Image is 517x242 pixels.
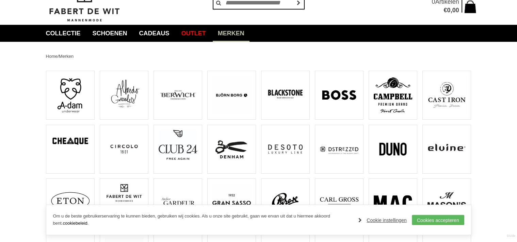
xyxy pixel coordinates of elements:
[159,130,197,160] img: Club 24
[134,25,175,42] a: Cadeaus
[369,178,417,227] a: MAC
[452,7,459,14] span: 00
[315,178,363,227] a: GROSS
[100,178,148,227] a: FABERT DE WIT
[422,71,471,120] a: CAST IRON
[46,125,95,174] a: Cheaque
[159,76,197,114] img: Berwich
[100,71,148,120] a: Alfredo Gonzales
[207,71,256,120] a: BJÖRN BORG
[369,71,417,120] a: Campbell
[59,54,74,59] a: Merken
[105,130,143,168] img: Circolo
[207,125,256,174] a: DENHAM
[358,215,407,225] a: Cookie instellingen
[154,125,202,174] a: Club 24
[159,184,197,222] img: GARDEUR
[266,130,305,168] img: Desoto
[320,130,358,168] img: Dstrezzed
[443,7,447,14] span: €
[207,178,256,227] a: GRAN SASSO
[46,71,95,120] a: A-DAM
[450,7,452,14] span: ,
[51,184,90,222] img: ETON
[320,76,358,114] img: BOSS
[105,76,143,110] img: Alfredo Gonzales
[53,213,352,227] p: Om u de beste gebruikerservaring te kunnen bieden, gebruiken wij cookies. Als u onze site gebruik...
[51,130,90,153] img: Cheaque
[212,76,251,114] img: BJÖRN BORG
[261,71,310,120] a: Blackstone
[369,125,417,174] a: Duno
[422,125,471,174] a: ELVINE
[266,76,305,114] img: Blackstone
[154,71,202,120] a: Berwich
[51,76,90,114] img: A-DAM
[154,178,202,227] a: GARDEUR
[315,125,363,174] a: Dstrezzed
[87,25,132,42] a: Schoenen
[213,25,249,42] a: Merken
[261,178,310,227] a: GREVE
[315,71,363,120] a: BOSS
[374,184,412,222] img: MAC
[427,76,466,114] img: CAST IRON
[261,125,310,174] a: Desoto
[374,76,412,114] img: Campbell
[212,184,251,222] img: GRAN SASSO
[46,54,58,59] a: Home
[63,221,87,226] a: cookiebeleid
[266,184,305,222] img: GREVE
[212,130,251,168] img: DENHAM
[507,232,515,240] a: Divide
[58,54,59,59] span: /
[320,184,358,222] img: GROSS
[427,184,466,222] img: Masons
[447,7,450,14] span: 0
[374,130,412,168] img: Duno
[100,125,148,174] a: Circolo
[422,178,471,227] a: Masons
[412,215,464,225] a: Cookies accepteren
[105,184,143,202] img: FABERT DE WIT
[427,130,466,168] img: ELVINE
[41,25,86,42] a: collectie
[176,25,211,42] a: Outlet
[46,178,95,227] a: ETON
